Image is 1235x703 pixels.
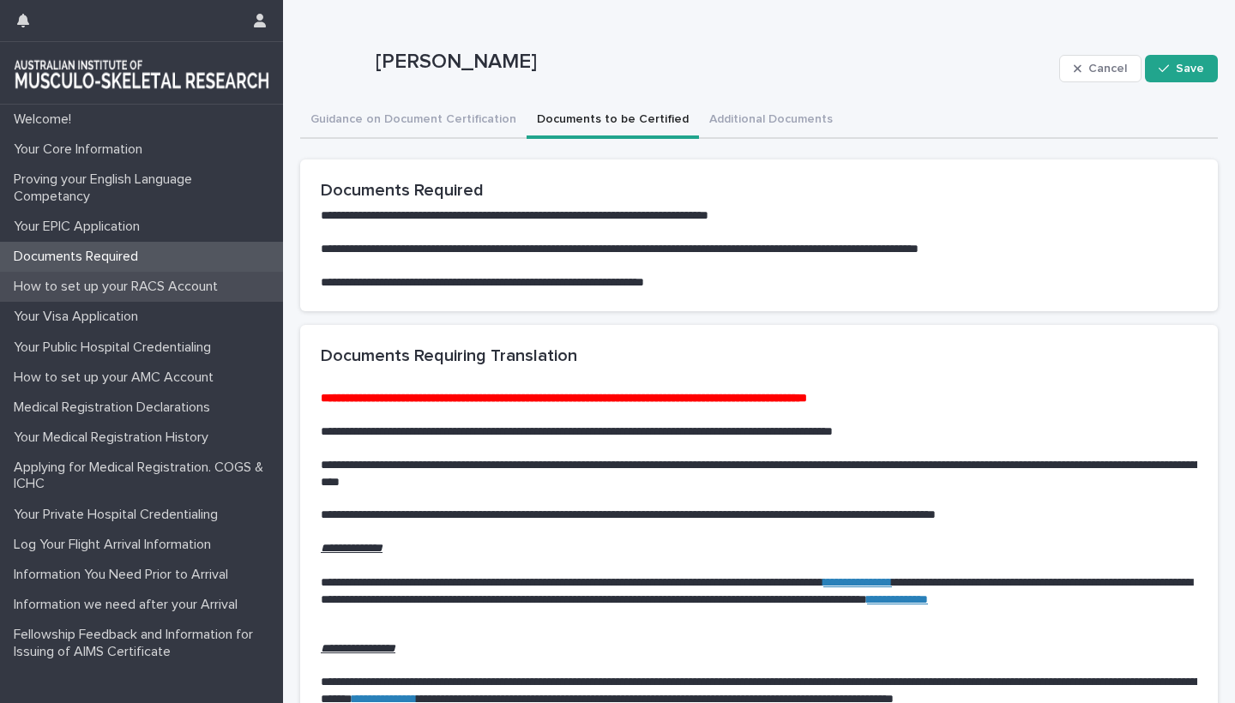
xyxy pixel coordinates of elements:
p: How to set up your RACS Account [7,279,232,295]
h2: Documents Required [321,180,1197,201]
p: Documents Required [7,249,152,265]
span: Save [1176,63,1204,75]
p: Log Your Flight Arrival Information [7,537,225,553]
p: Your Public Hospital Credentialing [7,339,225,356]
span: Cancel [1088,63,1127,75]
p: Your Medical Registration History [7,430,222,446]
button: Guidance on Document Certification [300,103,527,139]
p: Information You Need Prior to Arrival [7,567,242,583]
p: Fellowship Feedback and Information for Issuing of AIMS Certificate [7,627,283,659]
p: Your Private Hospital Credentialing [7,507,232,523]
p: Information we need after your Arrival [7,597,251,613]
p: How to set up your AMC Account [7,370,227,386]
button: Save [1145,55,1218,82]
p: Your EPIC Application [7,219,154,235]
p: Medical Registration Declarations [7,400,224,416]
h2: Documents Requiring Translation [321,345,1197,366]
p: Applying for Medical Registration. COGS & ICHC [7,460,283,492]
p: Your Core Information [7,141,156,158]
button: Cancel [1059,55,1142,82]
p: [PERSON_NAME] [376,50,1052,75]
p: Proving your English Language Competancy [7,171,283,204]
p: Welcome! [7,111,85,128]
img: 1xcjEmqDTcmQhduivVBy [14,56,269,90]
button: Documents to be Certified [527,103,699,139]
button: Additional Documents [699,103,843,139]
p: Your Visa Application [7,309,152,325]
